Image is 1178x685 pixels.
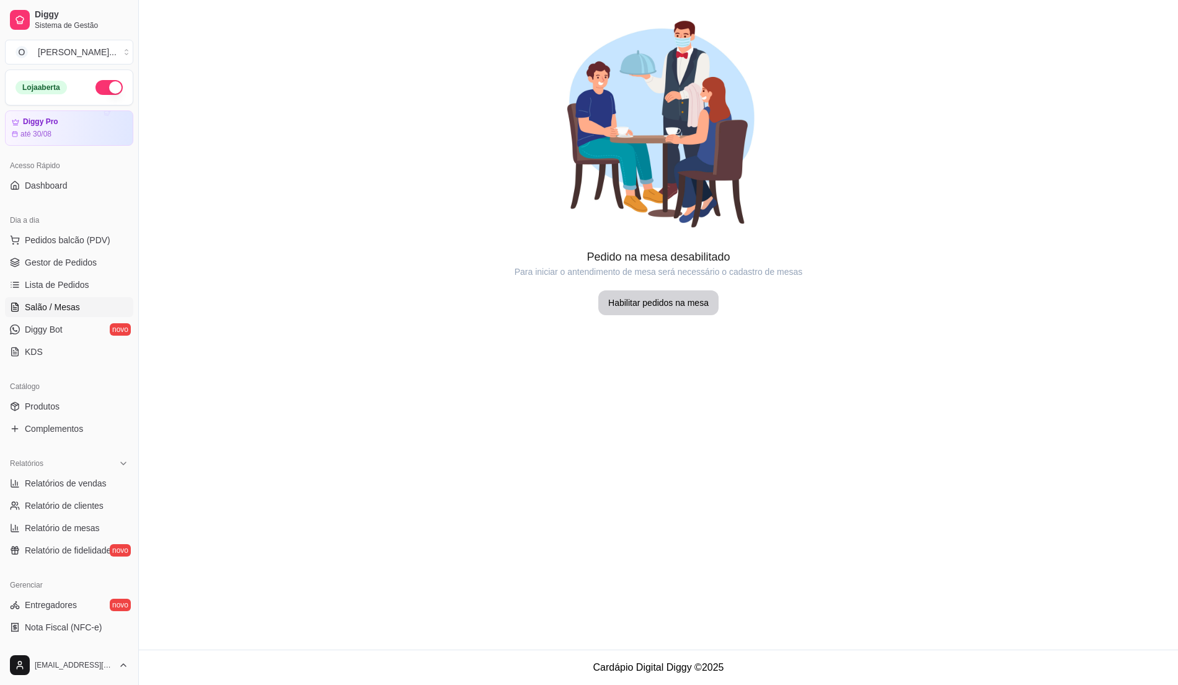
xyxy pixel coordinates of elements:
[25,544,111,557] span: Relatório de fidelidade
[20,129,51,139] article: até 30/08
[25,621,102,634] span: Nota Fiscal (NFC-e)
[25,346,43,358] span: KDS
[5,210,133,230] div: Dia a dia
[5,540,133,560] a: Relatório de fidelidadenovo
[25,477,107,490] span: Relatórios de vendas
[25,323,63,336] span: Diggy Bot
[25,643,92,656] span: Controle de caixa
[5,342,133,362] a: KDS
[5,473,133,493] a: Relatórios de vendas
[5,156,133,176] div: Acesso Rápido
[23,117,58,127] article: Diggy Pro
[5,275,133,295] a: Lista de Pedidos
[15,46,28,58] span: O
[5,595,133,615] a: Entregadoresnovo
[5,377,133,396] div: Catálogo
[139,266,1178,278] article: Para iniciar o antendimento de mesa será necessário o cadastro de mesas
[25,234,110,246] span: Pedidos balcão (PDV)
[5,396,133,416] a: Produtos
[5,40,133,65] button: Select a team
[25,256,97,269] span: Gestor de Pedidos
[139,650,1178,685] footer: Cardápio Digital Diggy © 2025
[5,110,133,146] a: Diggy Proaté 30/08
[25,522,100,534] span: Relatório de mesas
[10,459,43,468] span: Relatórios
[5,297,133,317] a: Salão / Mesas
[35,660,113,670] span: [EMAIL_ADDRESS][DOMAIN_NAME]
[5,518,133,538] a: Relatório de mesas
[5,617,133,637] a: Nota Fiscal (NFC-e)
[5,320,133,339] a: Diggy Botnovo
[5,176,133,195] a: Dashboard
[5,496,133,516] a: Relatório de clientes
[15,81,67,94] div: Loja aberta
[5,230,133,250] button: Pedidos balcão (PDV)
[25,599,77,611] span: Entregadores
[5,419,133,439] a: Complementos
[5,253,133,272] a: Gestor de Pedidos
[598,290,719,315] button: Habilitar pedidos na mesa
[5,650,133,680] button: [EMAIL_ADDRESS][DOMAIN_NAME]
[95,80,123,95] button: Alterar Status
[25,279,89,291] span: Lista de Pedidos
[38,46,117,58] div: [PERSON_NAME] ...
[5,575,133,595] div: Gerenciar
[5,5,133,35] a: DiggySistema de Gestão
[25,423,83,435] span: Complementos
[35,9,128,20] span: Diggy
[25,499,104,512] span: Relatório de clientes
[25,301,80,313] span: Salão / Mesas
[25,179,68,192] span: Dashboard
[35,20,128,30] span: Sistema de Gestão
[139,248,1178,266] article: Pedido na mesa desabilitado
[25,400,60,413] span: Produtos
[5,640,133,660] a: Controle de caixa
